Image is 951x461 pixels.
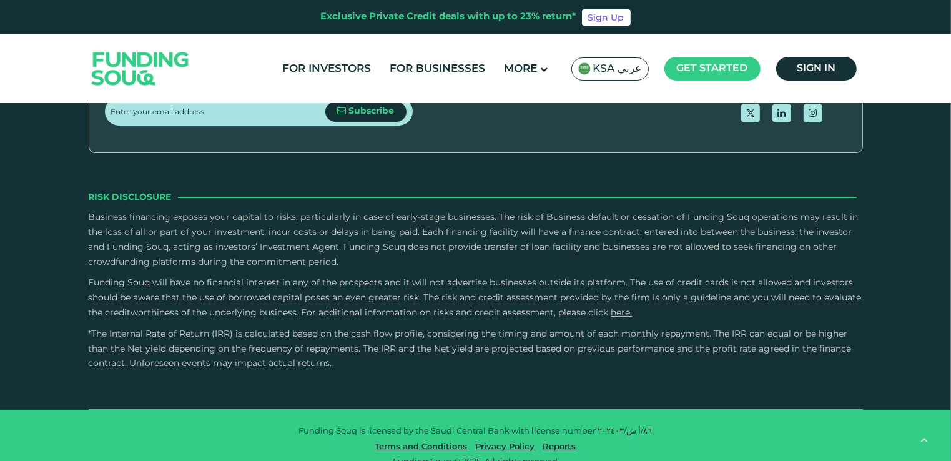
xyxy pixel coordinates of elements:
a: here. [611,309,633,317]
p: Funding Souq is licensed by the Saudi Central Bank with license number ٨٦/أ ش/٢٠٢٤٠٣ [98,425,854,438]
span: Get started [677,64,748,73]
a: open Twitter [741,104,760,122]
a: Privacy Policy [473,443,538,451]
span: More [505,64,538,74]
button: back [910,427,939,455]
span: Reports [540,441,579,454]
img: SA Flag [578,62,591,75]
img: twitter [747,109,754,117]
a: For Investors [280,59,375,79]
img: Logo [79,37,202,101]
p: Business financing exposes your capital to risks, particularly in case of early-stage businesses.... [89,211,863,270]
span: Risk Disclosure [89,191,172,204]
span: Sign in [797,64,835,73]
span: KSA عربي [593,62,642,76]
span: Funding Souq will have no financial interest in any of the prospects and it will not advertise bu... [89,279,862,317]
div: Exclusive Private Credit deals with up to 23% return* [321,10,577,24]
a: open Instagram [804,104,822,122]
a: Sign in [776,57,857,81]
a: Terms and Conditions [372,443,471,451]
button: Subscribe [325,102,407,122]
p: *The Internal Rate of Return (IRR) is calculated based on the cash flow profile, considering the ... [89,327,863,372]
a: Sign Up [582,9,631,26]
a: For Businesses [387,59,489,79]
span: Subscribe [348,107,394,116]
input: Enter your email address [111,97,325,126]
a: open Linkedin [772,104,791,122]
